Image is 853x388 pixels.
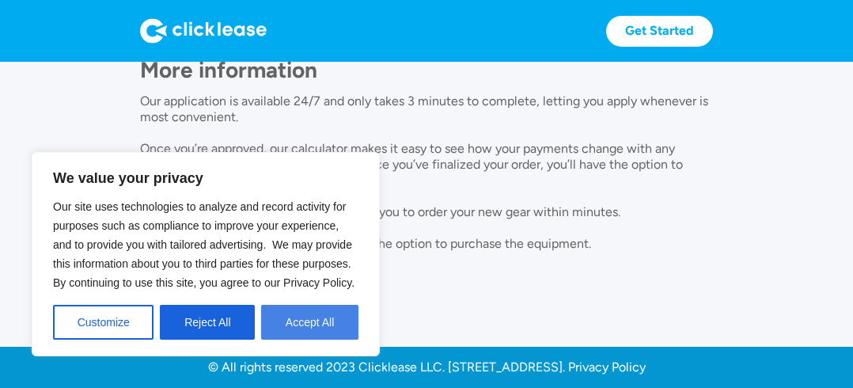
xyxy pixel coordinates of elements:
img: Logo [140,18,267,44]
a: Get Started [606,16,713,47]
h1: More information [140,54,713,86]
span: Our site uses technologies to analyze and record activity for purposes such as compliance to impr... [53,200,354,289]
button: Accept All [261,305,358,340]
p: We value your privacy [53,169,358,188]
div: We value your privacy [32,152,380,356]
p: Our application is available 24/7 and only takes 3 minutes to complete, letting you apply wheneve... [140,93,708,283]
button: Reject All [160,305,255,340]
button: Customize [53,305,154,340]
a: © All rights reserved 2023 Clicklease LLC. [STREET_ADDRESS]. Privacy Policy [208,359,646,375]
